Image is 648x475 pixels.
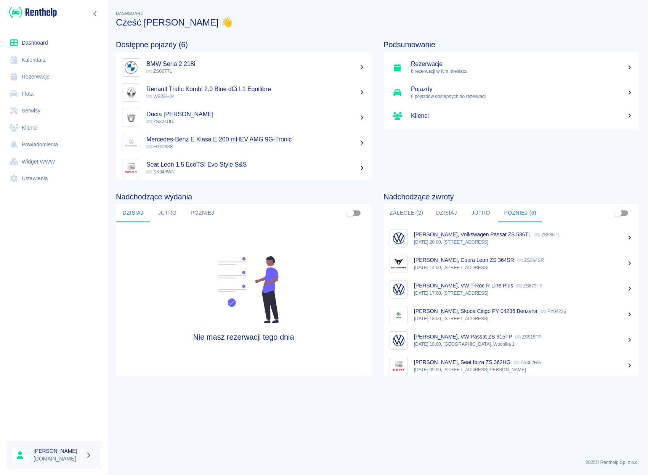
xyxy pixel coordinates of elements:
button: Później [184,204,220,222]
a: Image[PERSON_NAME], VW T-Roc R Line Plus ZS673TY[DATE] 17:00, [STREET_ADDRESS] [383,276,639,302]
p: PY04236 [541,309,566,314]
h4: Nadchodzące zwroty [383,192,639,201]
span: Dashboard [116,11,144,16]
p: [DATE] 20:00, [STREET_ADDRESS] [414,239,633,246]
h5: BMW Seria 2 218i [146,60,365,68]
h4: Nie masz rezerwacji tego dnia [148,332,340,342]
a: Kalendarz [6,51,101,69]
a: ImageMercedes-Benz E Klasa E 200 mHEV AMG 9G-Tronic FG0298S [116,130,371,156]
p: [PERSON_NAME], Volkswagen Passat ZS 536TL [414,231,531,237]
a: Powiadomienia [6,136,101,153]
h4: Dostępne pojazdy (6) [116,40,371,49]
button: Zwiń nawigację [90,9,101,19]
p: [DATE] 09:00, [STREET_ADDRESS][PERSON_NAME] [414,366,633,373]
h5: Renault Trafic Kombi 2.0 Blue dCi L1 Equilibre [146,85,365,93]
a: Dashboard [6,34,101,51]
p: [PERSON_NAME], VW Passat ZS 915TP [414,334,512,340]
span: FG0298S [146,144,173,149]
button: Jutro [464,204,498,222]
button: Później (6) [498,204,542,222]
img: Image [391,231,406,246]
h5: Mercedes-Benz E Klasa E 200 mHEV AMG 9G-Tronic [146,136,365,143]
button: Dzisiaj [429,204,464,222]
img: Image [124,85,138,100]
span: ZS067TL [146,69,172,74]
p: [DOMAIN_NAME] [34,455,82,463]
p: 6 rezerwacji w tym miesiącu [411,68,633,75]
img: Image [391,257,406,271]
p: [DATE] 17:00, [STREET_ADDRESS] [414,290,633,297]
p: [DATE] 14:00, [STREET_ADDRESS] [414,264,633,271]
img: Image [391,333,406,348]
a: Image[PERSON_NAME], Seat Ibiza ZS 362HG ZS362HG[DATE] 09:00, [STREET_ADDRESS][PERSON_NAME] [383,353,639,379]
a: Image[PERSON_NAME], Volkswagen Passat ZS 536TL ZS536TL[DATE] 20:00, [STREET_ADDRESS] [383,225,639,251]
a: Rezerwacje6 rezerwacji w tym miesiącu [383,55,639,80]
h5: Klienci [411,112,633,120]
span: SK948WN [146,169,175,175]
h6: [PERSON_NAME] [34,447,82,455]
a: Image[PERSON_NAME], Skoda Citigo PY 04236 Benzyna PY04236[DATE] 18:00, [STREET_ADDRESS] [383,302,639,327]
p: [DATE] 18:00, [GEOGRAPHIC_DATA], Wodnika 1 [414,341,633,348]
button: Dzisiaj [116,204,150,222]
button: Zaległe (2) [383,204,429,222]
img: Image [124,161,138,175]
span: ZS324UU [146,119,173,124]
a: ImageRenault Trafic Kombi 2.0 Blue dCi L1 Equilibre WE2EH04 [116,80,371,105]
h5: Pojazdy [411,85,633,93]
a: ImageBMW Seria 2 218i ZS067TL [116,55,371,80]
span: Pokaż przypisane tylko do mnie [611,206,625,220]
img: Image [391,308,406,322]
p: [PERSON_NAME], Skoda Citigo PY 04236 Benzyna [414,308,537,314]
h4: Podsumowanie [383,40,639,49]
img: Image [124,136,138,150]
a: Widget WWW [6,153,101,170]
h3: Cześć [PERSON_NAME] 👋 [116,17,639,28]
a: ImageSeat Leon 1.5 EcoTSI Evo Style S&S SK948WN [116,156,371,181]
a: ImageDacia [PERSON_NAME] ZS324UU [116,105,371,130]
button: Jutro [150,204,184,222]
span: WE2EH04 [146,94,175,99]
p: ZS915TP [515,334,541,340]
a: Flota [6,85,101,103]
h5: Seat Leon 1.5 EcoTSI Evo Style S&S [146,161,365,168]
h4: Nadchodzące wydania [116,192,371,201]
a: Serwisy [6,102,101,119]
h5: Rezerwacje [411,60,633,68]
img: Image [391,282,406,297]
span: Pokaż przypisane tylko do mnie [343,206,358,220]
p: [DATE] 18:00, [STREET_ADDRESS] [414,315,633,322]
a: Image[PERSON_NAME], VW Passat ZS 915TP ZS915TP[DATE] 18:00, [GEOGRAPHIC_DATA], Wodnika 1 [383,327,639,353]
p: 6 pojazdów dostępnych do rezerwacji [411,93,633,100]
a: Renthelp logo [6,6,57,19]
h5: Dacia [PERSON_NAME] [146,111,365,118]
img: Image [124,60,138,75]
a: Ustawienia [6,170,101,187]
a: Klienci [6,119,101,136]
a: Image[PERSON_NAME], Cupra Leon ZS 364SR ZS364SR[DATE] 14:00, [STREET_ADDRESS] [383,251,639,276]
p: ZS364SR [517,258,544,263]
p: ZS536TL [534,232,560,237]
a: Pojazdy6 pojazdów dostępnych do rezerwacji [383,80,639,105]
a: Klienci [383,105,639,127]
img: Renthelp logo [9,6,57,19]
a: Rezerwacje [6,68,101,85]
p: [PERSON_NAME], VW T-Roc R Line Plus [414,282,513,289]
img: Image [124,111,138,125]
p: [PERSON_NAME], Cupra Leon ZS 364SR [414,257,514,263]
p: [PERSON_NAME], Seat Ibiza ZS 362HG [414,359,511,365]
img: Image [391,359,406,373]
p: 2025 © Renthelp Sp. z o.o. [116,459,639,466]
img: Fleet [194,256,293,323]
p: ZS673TY [516,283,542,289]
p: ZS362HG [514,360,541,365]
